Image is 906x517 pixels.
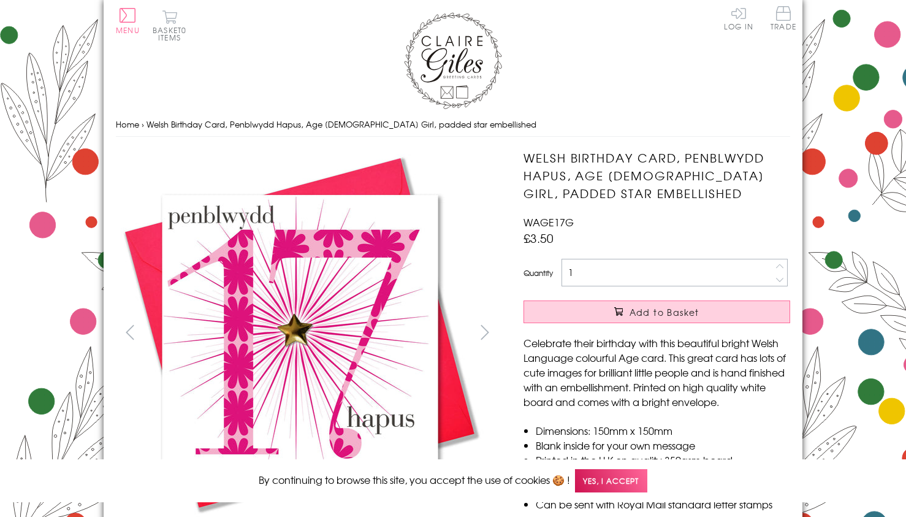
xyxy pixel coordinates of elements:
[404,12,502,109] img: Claire Giles Greetings Cards
[158,25,186,43] span: 0 items
[536,497,790,511] li: Can be sent with Royal Mail standard letter stamps
[142,118,144,130] span: ›
[523,301,790,323] button: Add to Basket
[153,10,186,41] button: Basket0 items
[523,335,790,409] p: Celebrate their birthday with this beautiful bright Welsh Language colourful Age card. This great...
[523,229,554,247] span: £3.50
[147,118,536,130] span: Welsh Birthday Card, Penblwydd Hapus, Age [DEMOGRAPHIC_DATA] Girl, padded star embellished
[116,318,143,346] button: prev
[724,6,753,30] a: Log In
[523,215,574,229] span: WAGE17G
[116,112,790,137] nav: breadcrumbs
[771,6,796,33] a: Trade
[630,306,699,318] span: Add to Basket
[116,25,140,36] span: Menu
[523,267,553,278] label: Quantity
[471,318,499,346] button: next
[116,149,484,517] img: Welsh Birthday Card, Penblwydd Hapus, Age 17 Girl, padded star embellished
[771,6,796,30] span: Trade
[536,423,790,438] li: Dimensions: 150mm x 150mm
[116,118,139,130] a: Home
[536,438,790,453] li: Blank inside for your own message
[116,8,140,34] button: Menu
[575,469,647,493] span: Yes, I accept
[536,453,790,467] li: Printed in the U.K on quality 350gsm board
[523,149,790,202] h1: Welsh Birthday Card, Penblwydd Hapus, Age [DEMOGRAPHIC_DATA] Girl, padded star embellished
